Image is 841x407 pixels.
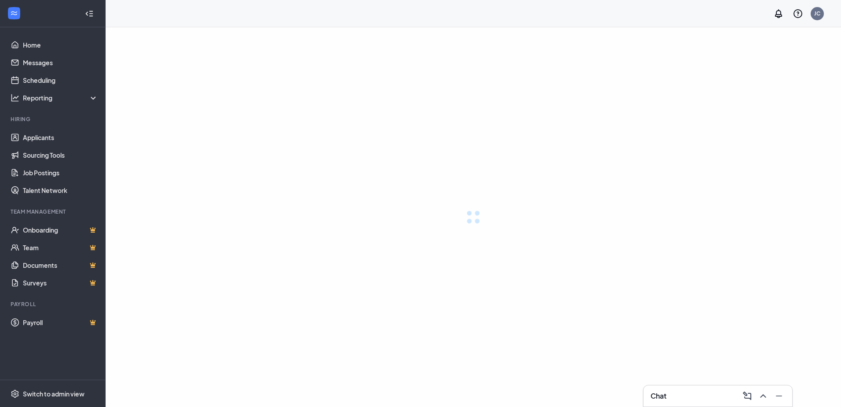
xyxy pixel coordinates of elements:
[742,391,753,401] svg: ComposeMessage
[771,389,785,403] button: Minimize
[23,239,98,256] a: TeamCrown
[11,115,96,123] div: Hiring
[23,274,98,292] a: SurveysCrown
[23,129,98,146] a: Applicants
[11,300,96,308] div: Payroll
[758,391,768,401] svg: ChevronUp
[10,9,18,18] svg: WorkstreamLogo
[651,391,666,401] h3: Chat
[23,36,98,54] a: Home
[23,314,98,331] a: PayrollCrown
[814,10,820,17] div: JC
[85,9,94,18] svg: Collapse
[23,93,99,102] div: Reporting
[23,146,98,164] a: Sourcing Tools
[11,389,19,398] svg: Settings
[23,389,84,398] div: Switch to admin view
[774,391,784,401] svg: Minimize
[755,389,769,403] button: ChevronUp
[11,93,19,102] svg: Analysis
[23,181,98,199] a: Talent Network
[773,8,784,19] svg: Notifications
[23,256,98,274] a: DocumentsCrown
[23,54,98,71] a: Messages
[23,71,98,89] a: Scheduling
[793,8,803,19] svg: QuestionInfo
[23,164,98,181] a: Job Postings
[23,221,98,239] a: OnboardingCrown
[11,208,96,215] div: Team Management
[739,389,753,403] button: ComposeMessage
